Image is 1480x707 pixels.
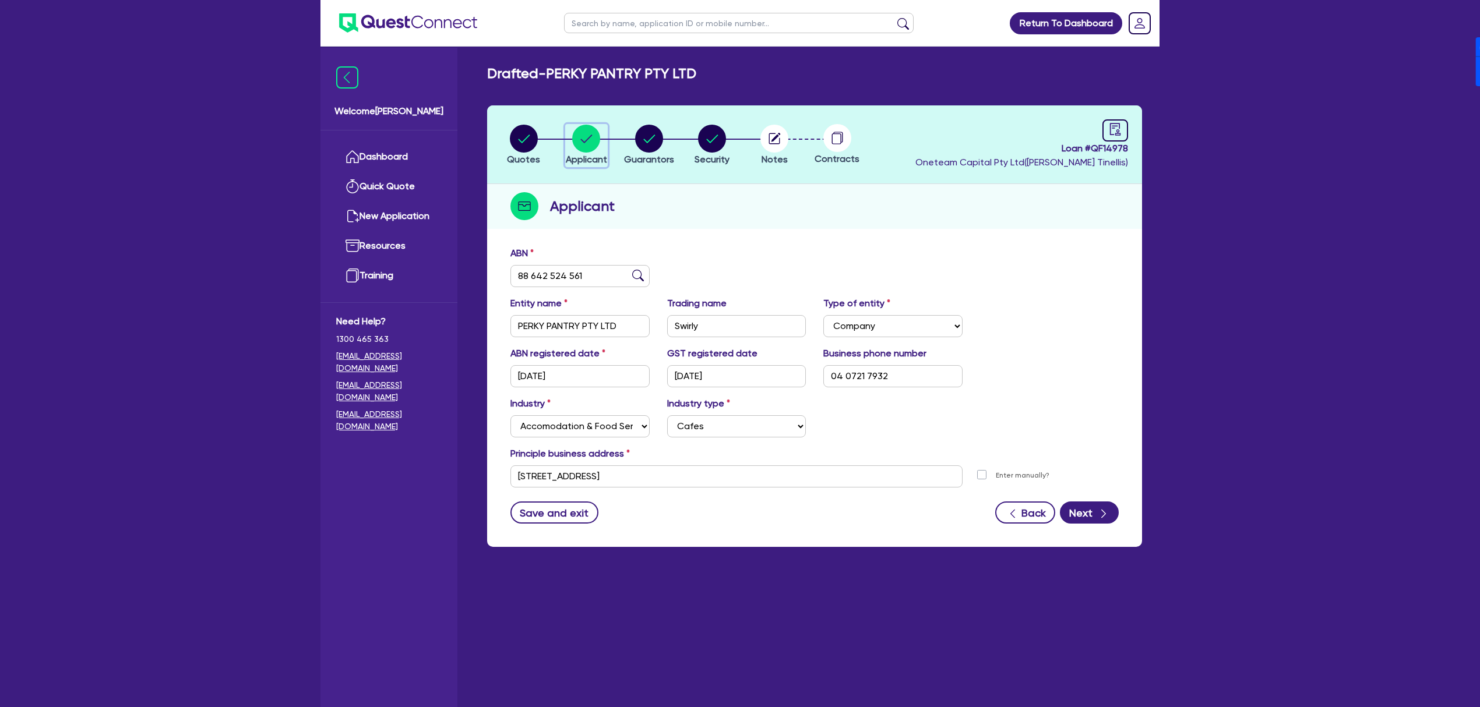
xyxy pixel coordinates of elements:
label: Entity name [510,296,568,310]
span: Guarantors [624,154,674,165]
a: New Application [336,202,442,231]
label: Industry type [667,397,730,411]
input: DD / MM / YYYY [667,365,806,387]
span: Applicant [566,154,607,165]
input: Search by name, application ID or mobile number... [564,13,914,33]
button: Security [694,124,730,167]
a: [EMAIL_ADDRESS][DOMAIN_NAME] [336,379,442,404]
a: Quick Quote [336,172,442,202]
span: Loan # QF14978 [915,142,1128,155]
input: DD / MM / YYYY [510,365,650,387]
a: Dashboard [336,142,442,172]
img: icon-menu-close [336,66,358,89]
a: Return To Dashboard [1010,12,1122,34]
button: Next [1060,501,1119,524]
span: Quotes [507,154,540,165]
img: abn-lookup icon [632,270,644,281]
label: Principle business address [510,447,630,461]
a: Resources [336,231,442,261]
label: Trading name [667,296,727,310]
img: step-icon [510,192,538,220]
button: Applicant [565,124,608,167]
label: ABN [510,246,534,260]
img: resources [346,239,360,253]
label: Industry [510,397,551,411]
span: audit [1109,123,1122,136]
label: ABN registered date [510,347,605,360]
button: Notes [760,124,789,167]
span: Welcome [PERSON_NAME] [334,104,443,118]
label: Business phone number [823,347,926,360]
span: 1300 465 363 [336,333,442,345]
span: Security [695,154,730,165]
a: Training [336,261,442,291]
a: [EMAIL_ADDRESS][DOMAIN_NAME] [336,350,442,374]
a: [EMAIL_ADDRESS][DOMAIN_NAME] [336,408,442,433]
button: Guarantors [623,124,675,167]
label: Type of entity [823,296,890,310]
img: training [346,268,360,282]
span: Contracts [815,153,859,164]
label: GST registered date [667,347,757,360]
button: Quotes [506,124,541,167]
img: quest-connect-logo-blue [339,13,477,33]
label: Enter manually? [996,470,1049,481]
h2: Drafted - PERKY PANTRY PTY LTD [487,65,696,82]
img: quick-quote [346,179,360,193]
button: Back [995,501,1055,524]
img: new-application [346,209,360,223]
span: Notes [762,154,788,165]
span: Oneteam Capital Pty Ltd ( [PERSON_NAME] Tinellis ) [915,157,1128,168]
h2: Applicant [550,196,615,217]
span: Need Help? [336,314,442,328]
button: Save and exit [510,501,598,524]
a: Dropdown toggle [1125,8,1155,38]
